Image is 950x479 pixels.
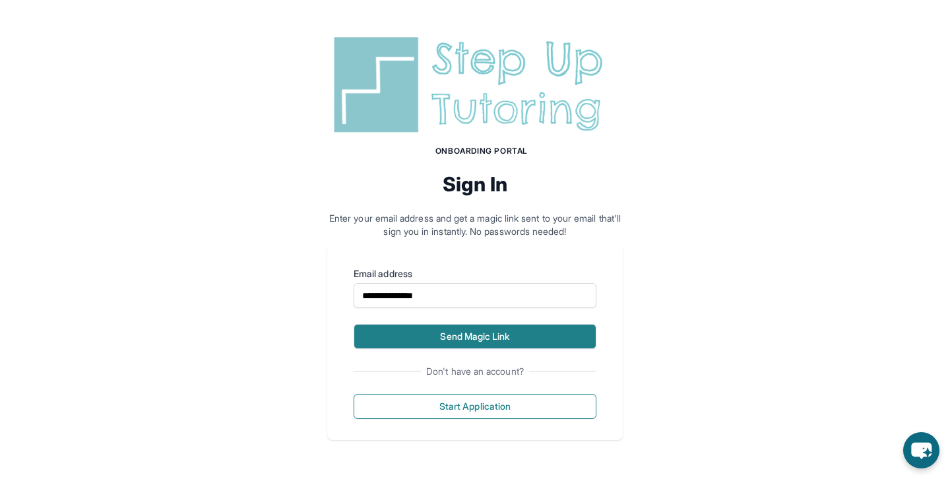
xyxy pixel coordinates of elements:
h2: Sign In [327,172,623,196]
button: Send Magic Link [354,324,596,349]
button: Start Application [354,394,596,419]
h1: Onboarding Portal [340,146,623,156]
span: Don't have an account? [421,365,529,378]
img: Step Up Tutoring horizontal logo [327,32,623,138]
p: Enter your email address and get a magic link sent to your email that'll sign you in instantly. N... [327,212,623,238]
button: chat-button [903,432,939,468]
label: Email address [354,267,596,280]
